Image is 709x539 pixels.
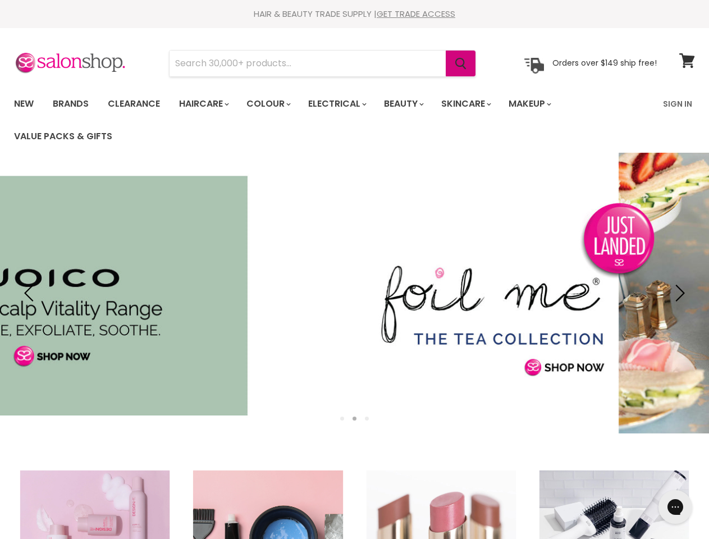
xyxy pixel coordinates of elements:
[44,92,97,116] a: Brands
[376,92,431,116] a: Beauty
[340,417,344,421] li: Page dot 1
[377,8,455,20] a: GET TRADE ACCESS
[171,92,236,116] a: Haircare
[169,50,476,77] form: Product
[6,125,121,148] a: Value Packs & Gifts
[170,51,446,76] input: Search
[433,92,498,116] a: Skincare
[300,92,373,116] a: Electrical
[656,92,699,116] a: Sign In
[365,417,369,421] li: Page dot 3
[99,92,168,116] a: Clearance
[552,58,657,68] p: Orders over $149 ship free!
[6,92,42,116] a: New
[446,51,475,76] button: Search
[20,282,42,304] button: Previous
[353,417,356,421] li: Page dot 2
[667,282,689,304] button: Next
[238,92,298,116] a: Colour
[500,92,558,116] a: Makeup
[6,88,656,153] ul: Main menu
[653,486,698,528] iframe: Gorgias live chat messenger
